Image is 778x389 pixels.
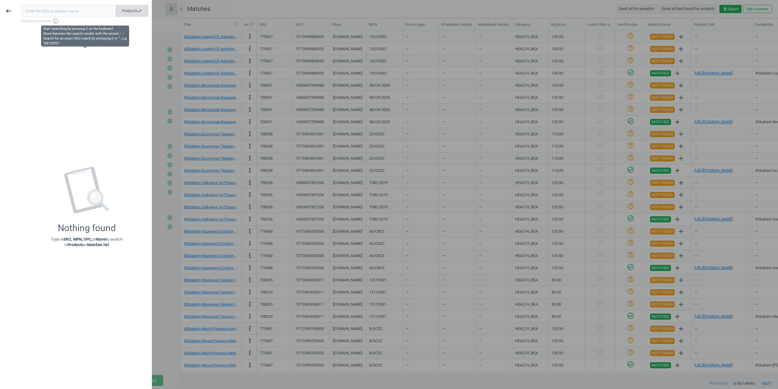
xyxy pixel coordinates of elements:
div: Nothing found [58,223,116,234]
i: swap_horiz [137,9,142,13]
i: keyboard_backspace [5,7,12,15]
span: Products [122,8,142,14]
strong: SKU, MPN, UPC, [64,237,92,241]
i: info_outline [53,18,59,24]
strong: Name [96,237,106,241]
p: Type in or to search in or [51,237,122,248]
span: Keyboard shortcuts [22,18,149,24]
button: Productsswap_horiz [115,5,149,17]
div: Start searching by pressing S on the keyboard Move between the search results with the arrows ↑ ↓... [43,26,127,46]
strong: Products [68,242,84,247]
strong: Matches list [87,242,109,247]
input: Enter the SKU or product name [22,5,116,17]
button: keyboard_backspace [2,4,16,18]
